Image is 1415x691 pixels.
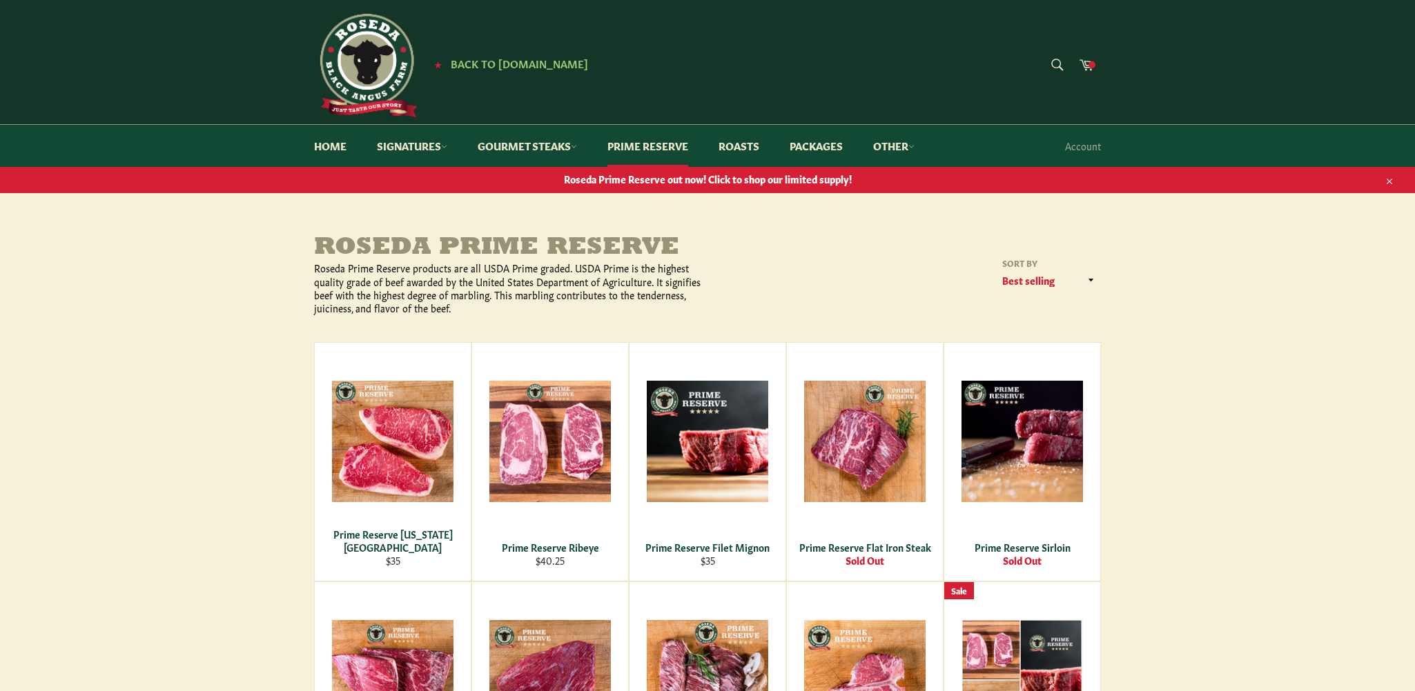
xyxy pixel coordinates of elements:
span: ★ [434,59,442,70]
p: Roseda Prime Reserve products are all USDA Prime graded. USDA Prime is the highest quality grade ... [314,261,707,314]
a: Prime Reserve New York Strip Prime Reserve [US_STATE][GEOGRAPHIC_DATA] $35 [314,342,471,581]
a: Other [859,125,928,167]
a: Packages [776,125,857,167]
a: Prime Reserve Ribeye Prime Reserve Ribeye $40.25 [471,342,629,581]
label: Sort by [997,257,1101,269]
img: Prime Reserve Ribeye [489,381,611,502]
div: $35 [638,554,777,567]
a: Prime Reserve Sirloin Prime Reserve Sirloin Sold Out [944,342,1101,581]
a: Roasts [705,125,773,167]
div: Prime Reserve Ribeye [481,541,620,554]
div: Prime Reserve Sirloin [953,541,1092,554]
a: Prime Reserve [594,125,702,167]
div: Prime Reserve Flat Iron Steak [796,541,935,554]
a: Prime Reserve Filet Mignon Prime Reserve Filet Mignon $35 [629,342,786,581]
h1: Roseda Prime Reserve [314,234,707,262]
a: ★ Back to [DOMAIN_NAME] [427,59,588,70]
img: Prime Reserve New York Strip [332,381,453,502]
a: Account [1058,126,1108,166]
div: $35 [324,554,462,567]
img: Prime Reserve Sirloin [962,381,1083,502]
span: Back to [DOMAIN_NAME] [451,56,588,70]
a: Signatures [363,125,461,167]
div: Sale [944,582,974,599]
a: Home [300,125,360,167]
img: Roseda Beef [314,14,418,117]
div: Sold Out [796,554,935,567]
div: Prime Reserve [US_STATE][GEOGRAPHIC_DATA] [324,528,462,554]
div: Sold Out [953,554,1092,567]
div: $40.25 [481,554,620,567]
div: Prime Reserve Filet Mignon [638,541,777,554]
a: Prime Reserve Flat Iron Steak Prime Reserve Flat Iron Steak Sold Out [786,342,944,581]
a: Gourmet Steaks [464,125,591,167]
img: Prime Reserve Flat Iron Steak [804,381,926,502]
img: Prime Reserve Filet Mignon [647,381,768,502]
